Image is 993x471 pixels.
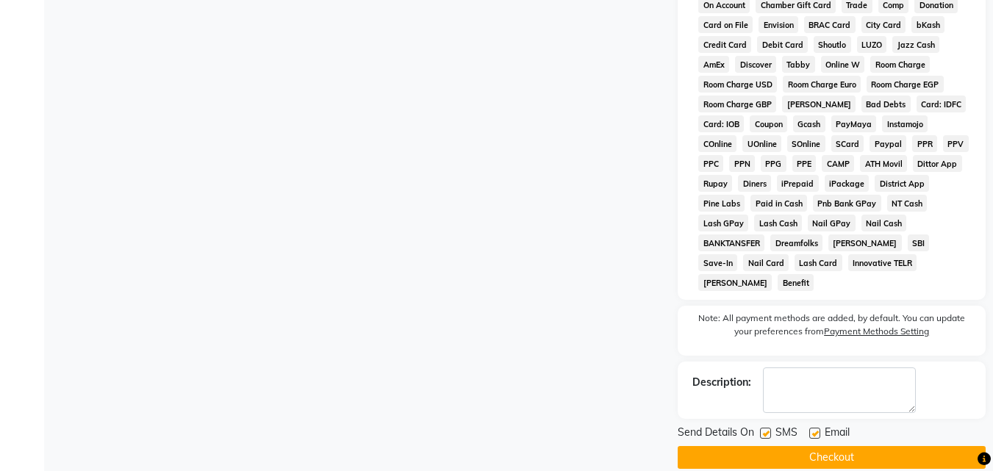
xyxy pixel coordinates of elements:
[698,36,751,53] span: Credit Card
[793,115,825,132] span: Gcash
[698,234,764,251] span: BANKTANSFER
[698,274,772,291] span: [PERSON_NAME]
[917,96,967,112] span: Card: IDFC
[911,16,944,33] span: bKash
[887,195,928,212] span: NT Cash
[698,16,753,33] span: Card on File
[804,16,856,33] span: BRAC Card
[882,115,928,132] span: Instamojo
[778,274,814,291] span: Benefit
[742,135,781,152] span: UOnline
[735,56,776,73] span: Discover
[783,76,861,93] span: Room Charge Euro
[831,135,864,152] span: SCard
[754,215,802,231] span: Lash Cash
[861,215,907,231] span: Nail Cash
[692,312,971,344] label: Note: All payment methods are added, by default. You can update your preferences from
[943,135,969,152] span: PPV
[892,36,939,53] span: Jazz Cash
[698,135,736,152] span: COnline
[759,16,798,33] span: Envision
[848,254,917,271] span: Innovative TELR
[870,135,906,152] span: Paypal
[761,155,786,172] span: PPG
[792,155,817,172] span: PPE
[777,175,819,192] span: iPrepaid
[867,76,944,93] span: Room Charge EGP
[875,175,929,192] span: District App
[698,175,732,192] span: Rupay
[824,325,929,338] label: Payment Methods Setting
[808,215,856,231] span: Nail GPay
[698,76,777,93] span: Room Charge USD
[698,215,748,231] span: Lash GPay
[692,375,751,390] div: Description:
[678,446,986,469] button: Checkout
[698,195,745,212] span: Pine Labs
[861,16,906,33] span: City Card
[795,254,842,271] span: Lash Card
[729,155,755,172] span: PPN
[821,56,865,73] span: Online W
[757,36,808,53] span: Debit Card
[750,195,807,212] span: Paid in Cash
[831,115,877,132] span: PayMaya
[698,96,776,112] span: Room Charge GBP
[782,56,815,73] span: Tabby
[870,56,930,73] span: Room Charge
[861,96,911,112] span: Bad Debts
[770,234,822,251] span: Dreamfolks
[813,195,881,212] span: Pnb Bank GPay
[738,175,771,192] span: Diners
[787,135,825,152] span: SOnline
[822,155,854,172] span: CAMP
[698,115,744,132] span: Card: IOB
[825,175,870,192] span: iPackage
[698,155,723,172] span: PPC
[825,425,850,443] span: Email
[908,234,930,251] span: SBI
[860,155,907,172] span: ATH Movil
[698,56,729,73] span: AmEx
[698,254,737,271] span: Save-In
[912,135,937,152] span: PPR
[775,425,797,443] span: SMS
[913,155,962,172] span: Dittor App
[828,234,902,251] span: [PERSON_NAME]
[857,36,887,53] span: LUZO
[750,115,787,132] span: Coupon
[782,96,856,112] span: [PERSON_NAME]
[814,36,851,53] span: Shoutlo
[678,425,754,443] span: Send Details On
[743,254,789,271] span: Nail Card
